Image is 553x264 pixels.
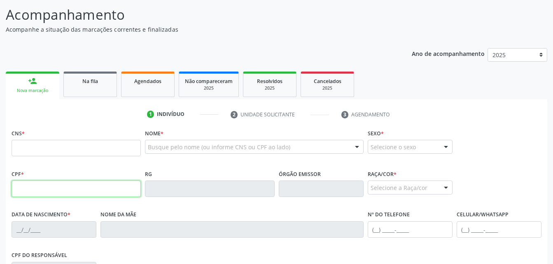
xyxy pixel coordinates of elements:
span: Selecione o sexo [371,143,416,151]
p: Ano de acompanhamento [412,48,485,58]
label: Celular/WhatsApp [457,208,509,221]
span: Agendados [134,78,161,85]
div: 2025 [185,85,233,91]
label: Órgão emissor [279,168,321,181]
span: Na fila [82,78,98,85]
label: CPF [12,168,24,181]
input: (__) _____-_____ [457,221,541,238]
label: Sexo [368,127,384,140]
p: Acompanhe a situação das marcações correntes e finalizadas [6,25,385,34]
span: Resolvidos [257,78,282,85]
div: 2025 [307,85,348,91]
input: __/__/____ [12,221,96,238]
span: Não compareceram [185,78,233,85]
label: Data de nascimento [12,208,70,221]
label: Raça/cor [368,168,397,181]
div: person_add [28,76,37,86]
label: CNS [12,127,25,140]
div: 2025 [249,85,290,91]
label: CPF do responsável [12,249,67,262]
div: Indivíduo [157,111,184,118]
label: RG [145,168,152,181]
div: Nova marcação [12,88,54,94]
p: Acompanhamento [6,5,385,25]
label: Nome da mãe [100,208,136,221]
label: Nome [145,127,163,140]
label: Nº do Telefone [368,208,410,221]
span: Busque pelo nome (ou informe CNS ou CPF ao lado) [148,143,290,151]
span: Selecione a Raça/cor [371,183,427,192]
div: 1 [147,111,154,118]
input: (__) _____-_____ [368,221,453,238]
span: Cancelados [314,78,341,85]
